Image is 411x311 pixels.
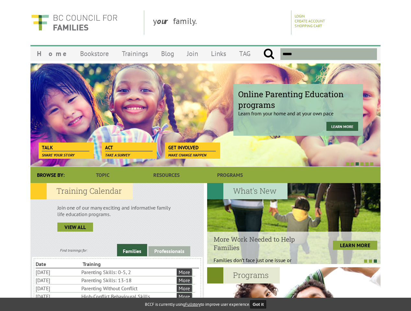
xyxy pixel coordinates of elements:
a: Bookstore [74,46,115,61]
div: y family. [148,10,291,35]
span: Make change happen [168,153,206,157]
a: Links [205,46,233,61]
li: [DATE] [36,293,80,300]
li: Training [83,260,128,268]
li: High-Conflict Behavioural Skills [81,293,175,300]
span: Online Parenting Education programs [238,89,358,110]
a: Talk Share your story [39,143,93,152]
a: Act Take a survey [102,143,156,152]
button: Got it [250,300,266,308]
a: Home [30,46,74,61]
a: Resources [135,167,198,183]
a: Create Account [295,18,325,23]
span: Act [105,144,153,151]
h2: Training Calendar [30,183,133,199]
strong: our [157,16,173,26]
a: Learn more [326,122,358,131]
a: More [177,293,192,300]
li: Parenting Without Conflict [81,284,175,292]
h2: Programs [207,267,280,283]
a: TAG [233,46,257,61]
li: [DATE] [36,284,80,292]
a: view all [57,223,93,232]
a: Login [295,14,305,18]
input: Submit [263,48,275,60]
p: Join one of our many exciting and informative family life education programs. [57,204,177,217]
a: Professionals [148,246,190,256]
span: Share your story [42,153,75,157]
a: Get Involved Make change happen [165,143,219,152]
span: Get Involved [168,144,216,151]
img: BC Council for FAMILIES [30,10,118,35]
h2: What's New [207,183,288,199]
h4: More Work Needed to Help Families [214,235,311,252]
span: Talk [42,144,89,151]
li: Date [36,260,81,268]
span: Take a survey [105,153,130,157]
li: Parenting Skills: 0-5, 2 [81,268,175,276]
a: Programs [198,167,262,183]
a: Shopping Cart [295,23,322,28]
div: Browse By: [30,167,71,183]
a: Fullstory [185,302,201,307]
p: Families don’t face just one issue or problem;... [214,257,311,270]
li: [DATE] [36,276,80,284]
li: [DATE] [36,268,80,276]
a: More [177,285,192,292]
a: Topic [71,167,135,183]
a: Families [117,244,147,256]
a: Trainings [115,46,155,61]
div: Find trainings for: [30,248,117,253]
li: Parenting Skills: 13-18 [81,276,175,284]
a: More [177,277,192,284]
a: Join [181,46,205,61]
a: Blog [155,46,181,61]
a: LEARN MORE [333,241,377,250]
a: More [177,269,192,276]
